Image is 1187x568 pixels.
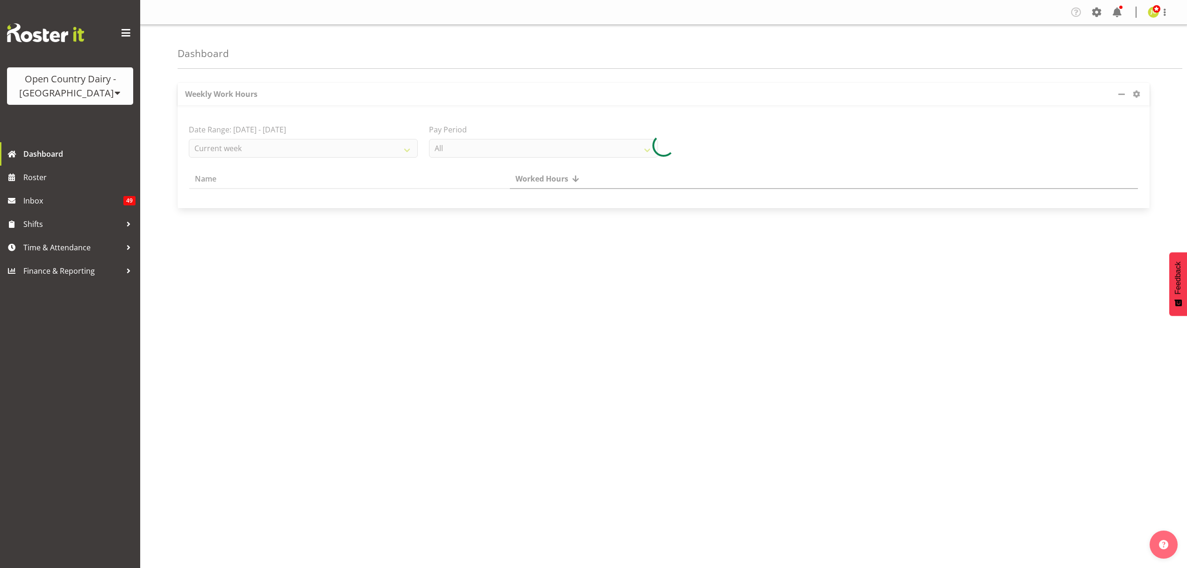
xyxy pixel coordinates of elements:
[16,72,124,100] div: Open Country Dairy - [GEOGRAPHIC_DATA]
[1159,540,1168,549] img: help-xxl-2.png
[178,48,229,59] h4: Dashboard
[23,194,123,208] span: Inbox
[7,23,84,42] img: Rosterit website logo
[1174,262,1182,294] span: Feedback
[1148,7,1159,18] img: jessica-greenwood7429.jpg
[23,217,122,231] span: Shifts
[23,147,136,161] span: Dashboard
[123,196,136,205] span: 49
[23,170,136,184] span: Roster
[23,264,122,278] span: Finance & Reporting
[1169,252,1187,316] button: Feedback - Show survey
[23,240,122,255] span: Time & Attendance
